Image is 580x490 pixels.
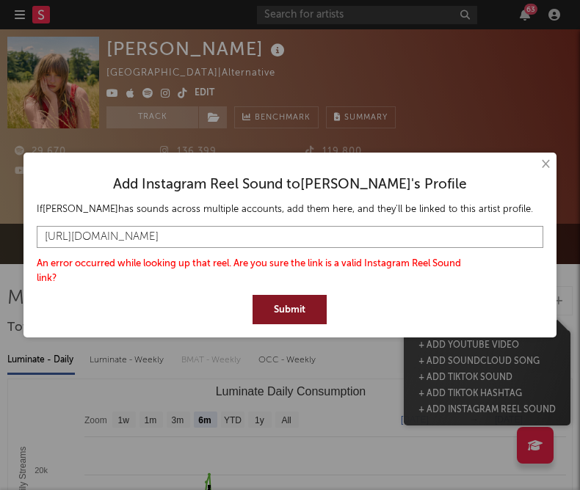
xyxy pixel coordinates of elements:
[537,156,553,172] button: ×
[37,202,544,217] div: If [PERSON_NAME] has sounds across multiple accounts, add them here, and they'll be linked to thi...
[253,295,327,324] button: Submit
[37,226,544,248] input: Paste Instagram Reel Sound link here...
[37,176,544,194] div: Add Instagram Reel Sound to [PERSON_NAME] 's Profile
[37,257,477,286] div: An error occurred while looking up that reel. Are you sure the link is a valid Instagram Reel Sou...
